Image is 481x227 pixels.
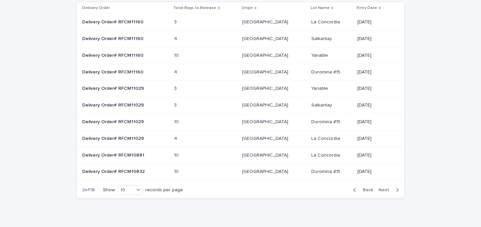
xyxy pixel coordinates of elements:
p: [DATE] [357,53,393,58]
p: [DATE] [357,136,393,142]
p: Yanatile [311,51,329,58]
p: Total Bags to Release [173,4,216,12]
div: 10 [118,187,134,194]
tr: Delivery Order# RFCM11160 44 [GEOGRAPHIC_DATA][GEOGRAPHIC_DATA] SalkantaySalkantay [DATE] [77,30,404,47]
p: [GEOGRAPHIC_DATA] [242,151,290,158]
p: La Concordia [311,18,341,25]
p: [DATE] [357,119,393,125]
p: [DATE] [357,69,393,75]
p: Entry Date [357,4,377,12]
p: Delivery Order [82,4,110,12]
p: 10 [174,151,180,158]
p: [DATE] [357,102,393,108]
p: Salkantay [311,101,333,108]
tr: Delivery Order# RFCM10832 1010 [GEOGRAPHIC_DATA][GEOGRAPHIC_DATA] Duromina #15Duromina #15 [DATE] [77,164,404,180]
tr: Delivery Order# RFCM11029 33 [GEOGRAPHIC_DATA][GEOGRAPHIC_DATA] YanatileYanatile [DATE] [77,80,404,97]
p: La Concordia [311,135,341,142]
p: La Concordia [311,151,341,158]
tr: Delivery Order# RFCM10881 1010 [GEOGRAPHIC_DATA][GEOGRAPHIC_DATA] La ConcordiaLa Concordia [DATE] [77,147,404,164]
p: Show [103,187,115,193]
p: Salkantay [311,35,333,42]
tr: Delivery Order# RFCM11029 33 [GEOGRAPHIC_DATA][GEOGRAPHIC_DATA] SalkantaySalkantay [DATE] [77,97,404,114]
p: [DATE] [357,36,393,42]
p: 10 [174,118,180,125]
p: [GEOGRAPHIC_DATA] [242,168,290,175]
p: [GEOGRAPHIC_DATA] [242,18,290,25]
p: 4 [174,68,178,75]
p: [DATE] [357,153,393,158]
tr: Delivery Order# RFCM11029 44 [GEOGRAPHIC_DATA][GEOGRAPHIC_DATA] La ConcordiaLa Concordia [DATE] [77,130,404,147]
button: Next [376,187,404,193]
p: [GEOGRAPHIC_DATA] [242,51,290,58]
p: 10 [174,168,180,175]
p: 4 [174,135,178,142]
p: Duromina #15 [311,68,342,75]
p: [DATE] [357,19,393,25]
p: [GEOGRAPHIC_DATA] [242,118,290,125]
p: [GEOGRAPHIC_DATA] [242,68,290,75]
tr: Delivery Order# RFCM11160 33 [GEOGRAPHIC_DATA][GEOGRAPHIC_DATA] La ConcordiaLa Concordia [DATE] [77,14,404,31]
p: 3 [174,84,178,91]
p: Duromina #15 [311,118,342,125]
p: Lot Name [311,4,330,12]
p: 3 [174,18,178,25]
p: Origin [242,4,253,12]
p: [GEOGRAPHIC_DATA] [242,84,290,91]
p: 2 of 18 [77,182,100,198]
p: [GEOGRAPHIC_DATA] [242,135,290,142]
p: Yanatile [311,84,329,91]
tr: Delivery Order# RFCM11029 1010 [GEOGRAPHIC_DATA][GEOGRAPHIC_DATA] Duromina #15Duromina #15 [DATE] [77,113,404,130]
p: 3 [174,101,178,108]
p: [DATE] [357,86,393,91]
p: [GEOGRAPHIC_DATA] [242,101,290,108]
span: Back [359,188,373,192]
p: 4 [174,35,178,42]
p: records per page [145,187,183,193]
tr: Delivery Order# RFCM11160 1010 [GEOGRAPHIC_DATA][GEOGRAPHIC_DATA] YanatileYanatile [DATE] [77,47,404,64]
p: 10 [174,51,180,58]
p: [GEOGRAPHIC_DATA] [242,35,290,42]
p: Duromina #15 [311,168,342,175]
span: Next [378,188,393,192]
tr: Delivery Order# RFCM11160 44 [GEOGRAPHIC_DATA][GEOGRAPHIC_DATA] Duromina #15Duromina #15 [DATE] [77,64,404,80]
p: [DATE] [357,169,393,175]
button: Back [348,187,376,193]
